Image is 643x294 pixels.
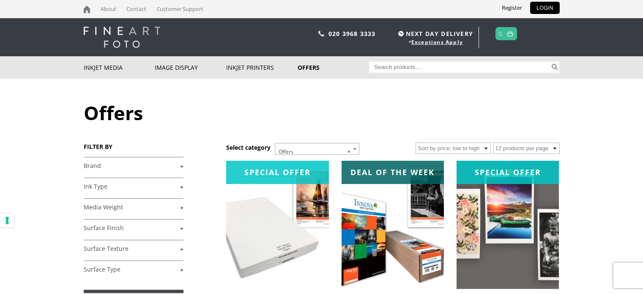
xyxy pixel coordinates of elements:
a: Image Display [155,56,226,79]
img: Innova Smooth Cotton High White 315gsm (IFA-014) [342,161,444,289]
h3: FILTER BY [84,143,183,151]
h4: Surface Finish [84,219,183,236]
img: time.svg [398,31,404,36]
h4: Surface Type [84,261,183,278]
a: LOGIN [530,2,560,14]
h1: Offers [84,100,560,126]
h4: Ink Type [84,178,183,195]
h4: Surface Texture [84,240,183,257]
a: + [84,266,183,274]
a: 0 [498,27,502,40]
a: Offers [298,56,369,79]
a: Exceptions Apply [411,38,463,46]
button: Search [550,61,560,73]
h4: Brand [84,157,183,174]
h4: Media Weight [84,198,183,215]
a: + [84,224,183,232]
span: NEXT DAY DELIVERY [396,29,473,38]
h3: Select category [226,143,271,151]
a: Inkjet Printers [226,56,298,79]
a: + [84,162,183,170]
a: + [84,245,183,253]
a: + [84,203,183,212]
img: logo-white.svg [84,27,160,48]
div: Deal of the week [342,161,444,184]
a: + [84,183,183,191]
a: Register [495,2,528,14]
span: Offers [275,143,359,160]
a: Inkjet Media [84,56,155,79]
img: phone.svg [318,31,324,36]
span: × [347,146,350,158]
img: FAF Smooth Art Bright White Cotton 300gsm [457,161,559,289]
a: 020 3968 3333 [328,30,376,38]
span: Offers [275,143,359,155]
div: Special Offer [457,161,559,184]
select: Shop order [416,143,491,154]
img: *White Label* Soft Textured Natural White 190gsm (WFA-006) [226,161,328,289]
input: Search products… [369,61,550,73]
div: Special Offer [226,161,328,184]
img: basket.svg [507,31,513,36]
